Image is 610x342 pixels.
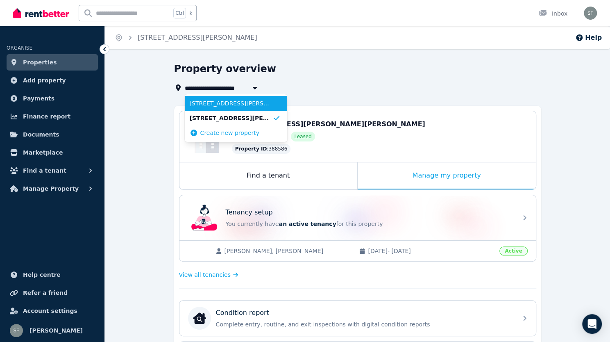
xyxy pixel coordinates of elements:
[232,144,291,154] div: : 388586
[7,54,98,71] a: Properties
[7,126,98,143] a: Documents
[179,271,231,279] span: View all tenancies
[7,180,98,197] button: Manage Property
[29,326,83,335] span: [PERSON_NAME]
[23,93,54,103] span: Payments
[191,205,218,231] img: Tenancy setup
[179,162,357,189] div: Find a tenant
[7,45,32,51] span: ORGANISE
[179,195,536,240] a: Tenancy setupTenancy setupYou currently havean active tenancyfor this property
[190,99,272,107] span: [STREET_ADDRESS][PERSON_NAME]
[200,129,259,137] span: Create new property
[584,7,597,20] img: Sacha Facer
[105,26,267,49] nav: Breadcrumb
[174,62,276,75] h1: Property overview
[23,75,66,85] span: Add property
[235,146,267,152] span: Property ID
[358,162,536,189] div: Manage my property
[368,247,494,255] span: [DATE] - [DATE]
[10,324,23,337] img: Sacha Facer
[179,271,238,279] a: View all tenancies
[13,7,69,19] img: RentBetter
[23,130,59,139] span: Documents
[224,247,351,255] span: [PERSON_NAME], [PERSON_NAME]
[179,301,536,336] a: Condition reportCondition reportComplete entry, routine, and exit inspections with digital condit...
[232,120,425,128] span: [STREET_ADDRESS][PERSON_NAME][PERSON_NAME]
[23,184,79,194] span: Manage Property
[190,114,272,122] span: [STREET_ADDRESS][PERSON_NAME]
[7,108,98,125] a: Finance report
[189,10,192,16] span: k
[226,207,273,217] p: Tenancy setup
[279,221,336,227] span: an active tenancy
[193,312,206,325] img: Condition report
[23,166,66,176] span: Find a tenant
[575,33,602,43] button: Help
[7,90,98,107] a: Payments
[7,144,98,161] a: Marketplace
[7,285,98,301] a: Refer a friend
[23,306,77,316] span: Account settings
[294,133,311,140] span: Leased
[216,320,512,328] p: Complete entry, routine, and exit inspections with digital condition reports
[23,270,61,280] span: Help centre
[582,314,602,334] div: Open Intercom Messenger
[226,220,512,228] p: You currently have for this property
[7,303,98,319] a: Account settings
[7,267,98,283] a: Help centre
[138,34,257,41] a: [STREET_ADDRESS][PERSON_NAME]
[23,57,57,67] span: Properties
[7,162,98,179] button: Find a tenant
[173,8,186,18] span: Ctrl
[216,308,269,318] p: Condition report
[23,148,63,157] span: Marketplace
[23,112,70,121] span: Finance report
[23,288,68,298] span: Refer a friend
[539,9,567,18] div: Inbox
[499,246,527,255] span: Active
[7,72,98,89] a: Add property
